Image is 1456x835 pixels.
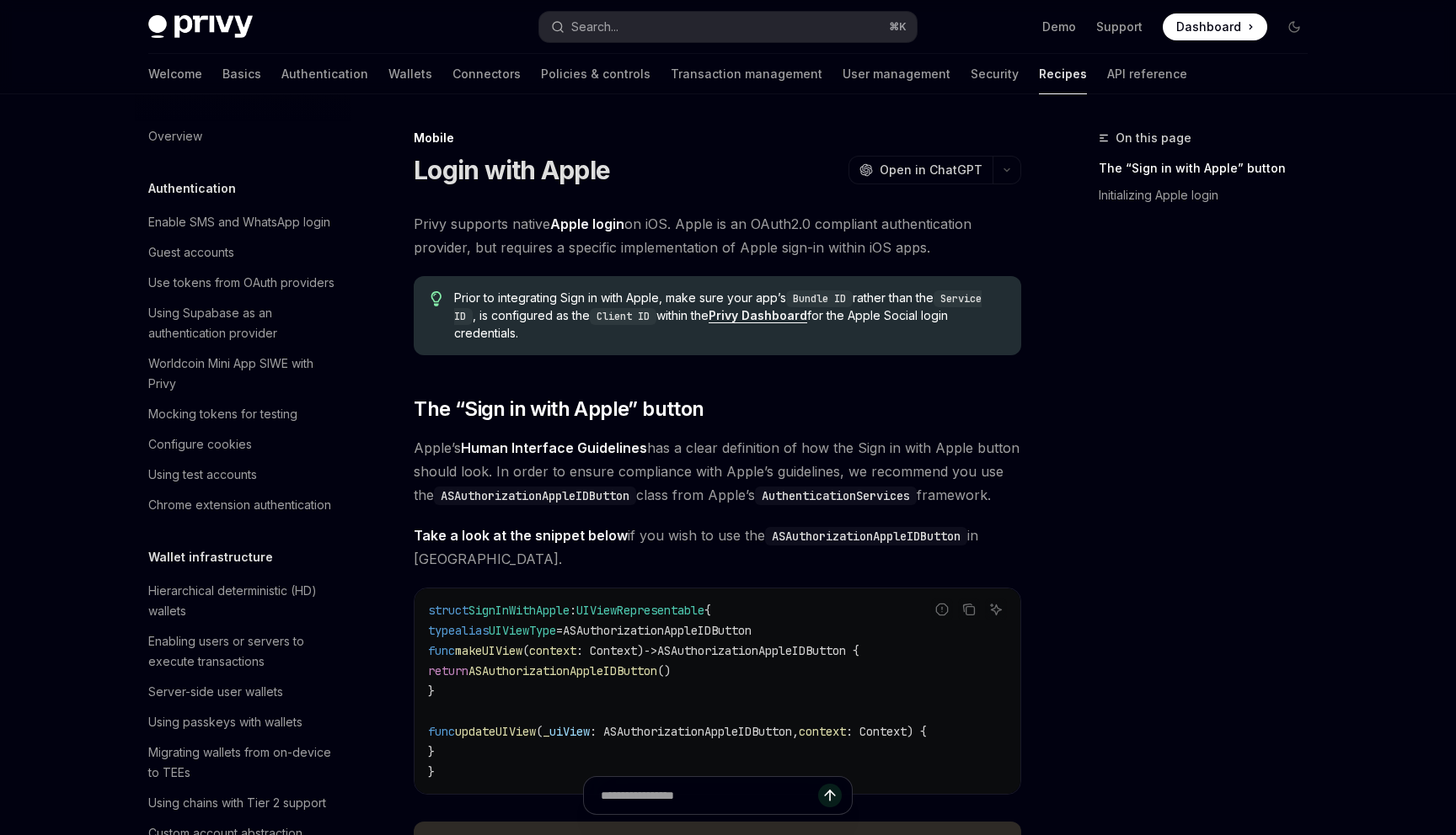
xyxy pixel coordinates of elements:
[135,298,351,348] a: Using Supabase as an authentication provider
[434,487,636,505] code: ASAuthorizationAppleIDButton
[846,724,927,739] span: : Context) {
[455,724,536,739] span: updateUIView
[539,12,917,42] button: Open search
[148,712,302,732] div: Using passkeys with wallets
[135,707,351,737] a: Using passkeys with wallets
[135,460,351,490] a: Using test accounts
[880,162,982,178] span: Open in ChatGPT
[1099,182,1321,209] a: Initializing Apple login
[135,490,351,520] a: Chrome extension authentication
[148,354,340,394] div: Worldcoin Mini App SIWE with Privy
[148,581,340,621] div: Hierarchical deterministic (HD) wallets
[428,623,489,638] span: typealias
[1042,19,1076,35] a: Demo
[452,54,521,94] a: Connectors
[135,237,351,268] a: Guest accounts
[135,576,351,626] a: Hierarchical deterministic (HD) wallets
[431,291,442,306] svg: Tip
[563,623,752,638] span: ASAuthorizationAppleIDButton
[148,273,335,293] div: Use tokens from OAuth providers
[468,603,570,618] span: SignInWithApple
[657,663,671,678] span: ()
[590,724,799,739] span: : ASAuthorizationAppleIDButton,
[931,598,953,620] button: Report incorrect code
[755,487,917,505] code: AuthenticationServices
[671,54,822,94] a: Transaction management
[468,663,657,678] span: ASAuthorizationAppleIDButton
[135,121,351,152] a: Overview
[428,724,455,739] span: func
[1281,13,1308,40] button: Toggle dark mode
[428,744,435,759] span: }
[148,404,297,424] div: Mocking tokens for testing
[985,598,1007,620] button: Ask AI
[414,155,610,185] h1: Login with Apple
[148,434,252,455] div: Configure cookies
[536,724,543,739] span: (
[135,429,351,460] a: Configure cookies
[958,598,980,620] button: Copy the contents from the code block
[414,212,1021,259] span: Privy supports native on iOS. Apple is an OAuth2.0 compliant authentication provider, but require...
[576,603,704,618] span: UIViewRepresentable
[576,643,644,658] span: : Context)
[971,54,1019,94] a: Security
[148,465,257,485] div: Using test accounts
[550,215,624,233] a: Apple login
[571,17,618,37] div: Search...
[428,603,468,618] span: struct
[148,495,331,515] div: Chrome extension authentication
[1163,13,1267,40] a: Dashboard
[818,784,842,807] button: Send message
[135,626,351,677] a: Enabling users or servers to execute transactions
[135,207,351,237] a: Enable SMS and WhatsApp login
[529,643,576,658] span: context
[148,793,326,813] div: Using chains with Tier 2 support
[786,290,853,307] code: Bundle ID
[148,242,234,263] div: Guest accounts
[148,631,340,672] div: Enabling users or servers to execute transactions
[454,290,982,325] code: Service ID
[414,436,1021,507] span: Apple’s has a clear definition of how the Sign in with Apple button should look. In order to ensu...
[414,524,1021,571] span: if you wish to use the in [GEOGRAPHIC_DATA].
[549,724,590,739] span: uiView
[1116,128,1191,148] span: On this page
[590,308,656,325] code: Client ID
[414,527,628,544] strong: Take a look at the snippet below
[148,212,330,232] div: Enable SMS and WhatsApp login
[148,742,340,783] div: Migrating wallets from on-device to TEEs
[388,54,432,94] a: Wallets
[644,643,657,658] span: ->
[148,126,202,146] div: Overview
[428,683,435,699] span: }
[848,156,993,184] button: Open in ChatGPT
[414,130,1021,146] div: Mobile
[489,623,556,638] span: UIViewType
[765,527,967,545] code: ASAuthorizationAppleIDButton
[428,663,468,678] span: return
[428,764,435,779] span: }
[135,737,351,788] a: Migrating wallets from on-device to TEEs
[657,643,859,658] span: ASAuthorizationAppleIDButton {
[543,724,549,739] span: _
[135,268,351,298] a: Use tokens from OAuth providers
[222,54,261,94] a: Basics
[601,777,818,814] input: Ask a question...
[1099,155,1321,182] a: The “Sign in with Apple” button
[1176,19,1241,35] span: Dashboard
[889,20,907,34] span: ⌘ K
[843,54,950,94] a: User management
[541,54,650,94] a: Policies & controls
[556,623,563,638] span: =
[704,603,711,618] span: {
[428,643,455,658] span: func
[135,348,351,399] a: Worldcoin Mini App SIWE with Privy
[454,290,1004,342] span: Prior to integrating Sign in with Apple, make sure your app’s rather than the , is configured as ...
[799,724,846,739] span: context
[148,54,202,94] a: Welcome
[148,682,283,702] div: Server-side user wallets
[135,399,351,429] a: Mocking tokens for testing
[709,308,807,323] a: Privy Dashboard
[1107,54,1187,94] a: API reference
[461,439,647,457] a: Human Interface Guidelines
[148,178,236,199] h5: Authentication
